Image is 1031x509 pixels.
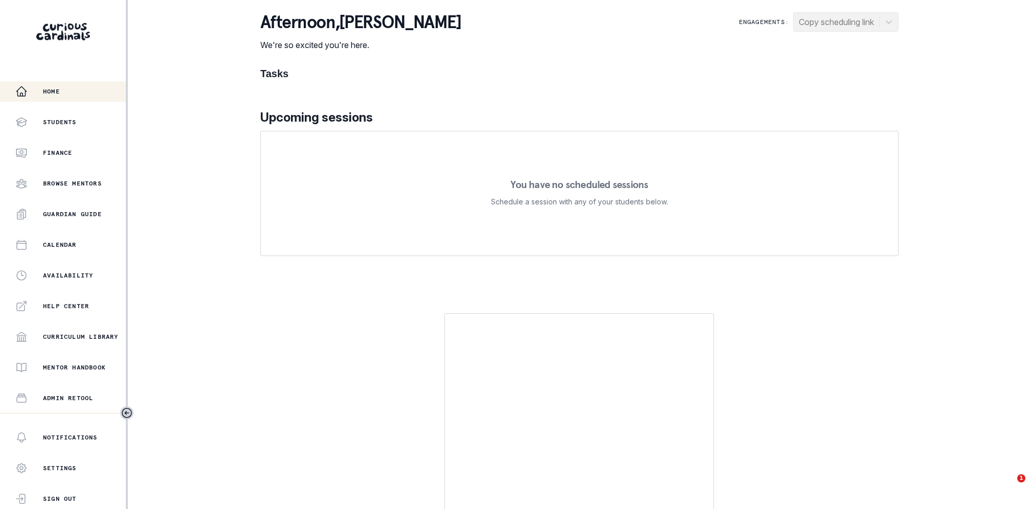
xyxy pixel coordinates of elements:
button: Toggle sidebar [120,406,133,420]
p: Engagements: [739,18,789,26]
p: Guardian Guide [43,210,102,218]
p: We're so excited you're here. [260,39,461,51]
p: Students [43,118,77,126]
p: Mentor Handbook [43,363,106,372]
p: Calendar [43,241,77,249]
p: Upcoming sessions [260,108,899,127]
p: You have no scheduled sessions [510,179,648,190]
p: afternoon , [PERSON_NAME] [260,12,461,33]
p: Finance [43,149,72,157]
p: Admin Retool [43,394,93,402]
img: Curious Cardinals Logo [36,23,90,40]
p: Home [43,87,60,96]
iframe: Intercom live chat [996,474,1021,499]
span: 1 [1017,474,1025,482]
p: Browse Mentors [43,179,102,188]
h1: Tasks [260,67,899,80]
p: Notifications [43,433,98,442]
p: Curriculum Library [43,333,119,341]
p: Settings [43,464,77,472]
p: Sign Out [43,495,77,503]
p: Help Center [43,302,89,310]
p: Schedule a session with any of your students below. [491,196,668,208]
p: Availability [43,271,93,280]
